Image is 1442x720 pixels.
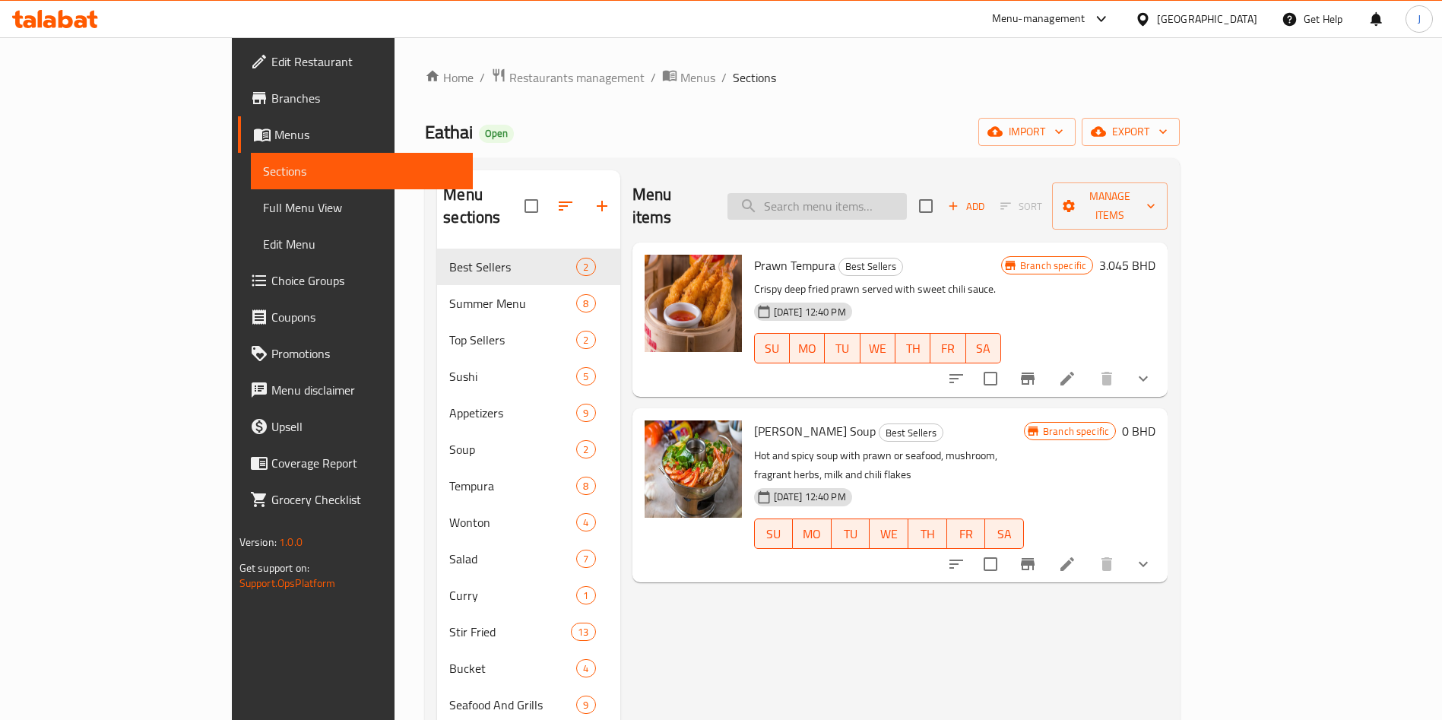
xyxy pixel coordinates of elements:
button: SU [754,333,790,363]
a: Menu disclaimer [238,372,473,408]
input: search [727,193,907,220]
div: Top Sellers [449,331,576,349]
div: Best Sellers [838,258,903,276]
a: Sections [251,153,473,189]
span: import [990,122,1063,141]
li: / [480,68,485,87]
div: items [576,367,595,385]
span: Coupons [271,308,461,326]
span: 4 [577,661,594,676]
span: Sections [733,68,776,87]
span: Stir Fried [449,623,571,641]
span: SA [972,338,995,360]
span: Menu disclaimer [271,381,461,399]
button: WE [860,333,895,363]
span: J [1418,11,1421,27]
img: Prawn Tempura [645,255,742,352]
span: Menus [680,68,715,87]
div: items [576,513,595,531]
a: Choice Groups [238,262,473,299]
span: Bucket [449,659,576,677]
span: 8 [577,479,594,493]
span: Grocery Checklist [271,490,461,509]
button: SA [966,333,1001,363]
span: 8 [577,297,594,311]
button: TU [832,519,870,549]
span: Manage items [1064,187,1155,225]
button: TU [825,333,860,363]
span: Soup [449,440,576,458]
button: Add section [584,188,620,224]
a: Menus [662,68,715,87]
li: / [651,68,656,87]
span: Open [479,127,514,140]
span: export [1094,122,1168,141]
button: MO [790,333,825,363]
span: WE [876,523,902,545]
span: FR [937,338,959,360]
span: Select section first [990,195,1052,218]
span: Appetizers [449,404,576,422]
a: Grocery Checklist [238,481,473,518]
span: Get support on: [239,558,309,578]
div: items [576,477,595,495]
button: FR [947,519,986,549]
div: Soup2 [437,431,620,468]
svg: Show Choices [1134,370,1152,388]
div: Top Sellers2 [437,322,620,358]
span: TU [831,338,854,360]
a: Promotions [238,335,473,372]
span: WE [867,338,889,360]
div: [GEOGRAPHIC_DATA] [1157,11,1257,27]
button: MO [793,519,832,549]
span: 9 [577,698,594,712]
div: Wonton4 [437,504,620,541]
button: Manage items [1052,182,1168,230]
div: Stir Fried13 [437,614,620,650]
div: Wonton [449,513,576,531]
button: FR [930,333,965,363]
span: Select to update [975,363,1006,395]
div: Sushi5 [437,358,620,395]
span: Add [946,198,987,215]
button: sort-choices [938,546,975,582]
div: Best Sellers2 [437,249,620,285]
span: 9 [577,406,594,420]
span: TU [838,523,864,545]
a: Menus [238,116,473,153]
a: Edit Restaurant [238,43,473,80]
div: items [576,258,595,276]
span: Tempura [449,477,576,495]
div: Seafood And Grills [449,696,576,714]
span: SA [991,523,1018,545]
a: Edit menu item [1058,555,1076,573]
div: items [576,404,595,422]
span: Salad [449,550,576,568]
div: Best Sellers [879,423,943,442]
span: Restaurants management [509,68,645,87]
button: TH [908,519,947,549]
a: Branches [238,80,473,116]
span: [PERSON_NAME] Soup [754,420,876,442]
span: Select all sections [515,190,547,222]
span: Prawn Tempura [754,254,835,277]
span: 2 [577,442,594,457]
span: 13 [572,625,594,639]
div: Open [479,125,514,143]
h2: Menu items [632,183,709,229]
div: Tempura8 [437,468,620,504]
span: 5 [577,370,594,384]
h6: 0 BHD [1122,420,1155,442]
div: items [576,440,595,458]
div: items [576,331,595,349]
a: Edit Menu [251,226,473,262]
button: import [978,118,1076,146]
span: Best Sellers [449,258,576,276]
div: Salad7 [437,541,620,577]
